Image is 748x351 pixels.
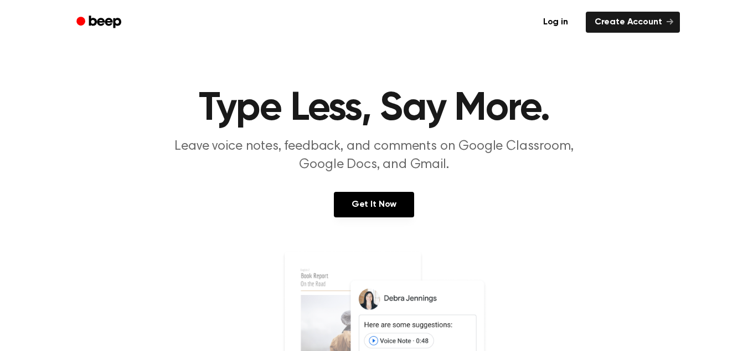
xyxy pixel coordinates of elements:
[586,12,680,33] a: Create Account
[162,138,587,174] p: Leave voice notes, feedback, and comments on Google Classroom, Google Docs, and Gmail.
[334,192,414,217] a: Get It Now
[532,9,579,35] a: Log in
[69,12,131,33] a: Beep
[91,89,658,129] h1: Type Less, Say More.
